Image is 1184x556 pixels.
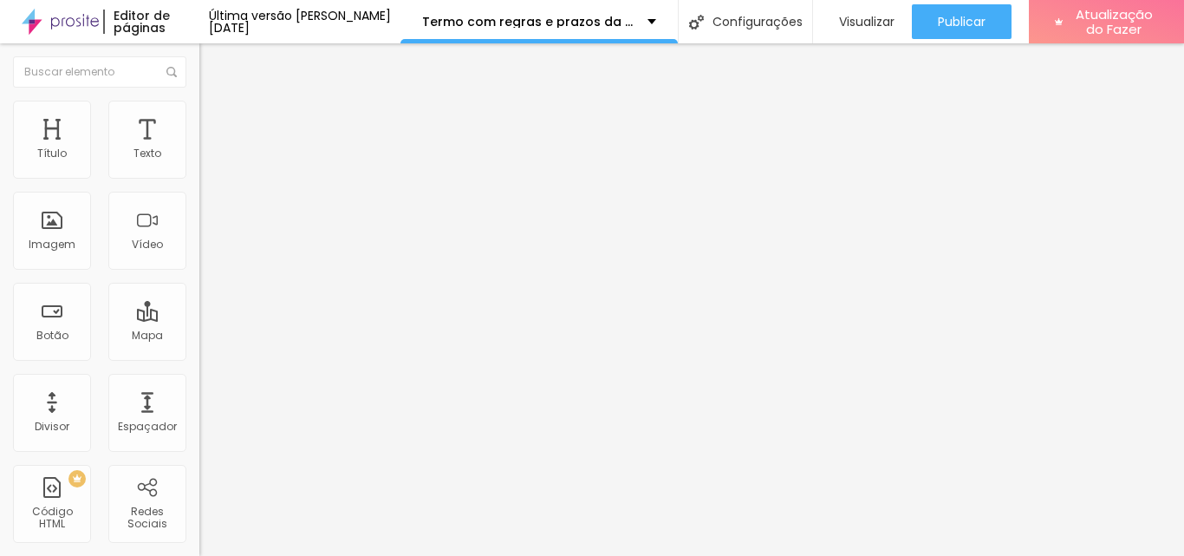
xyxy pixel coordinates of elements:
font: Botão [36,328,68,343]
img: Ícone [689,15,704,29]
font: Mapa [132,328,163,343]
font: Imagem [29,237,75,252]
font: Redes Sociais [127,504,167,531]
input: Buscar elemento [13,56,186,88]
button: Publicar [912,4,1012,39]
font: Visualizar [839,13,895,30]
font: Título [37,146,67,160]
font: Divisor [35,419,69,434]
font: Última versão [PERSON_NAME] [DATE] [209,7,391,36]
font: Texto [133,146,161,160]
font: Editor de páginas [114,7,170,36]
font: Configurações [712,13,803,30]
font: Código HTML [32,504,73,531]
font: Publicar [938,13,986,30]
font: Atualização do Fazer [1076,5,1153,38]
button: Visualizar [813,4,912,39]
font: Termo com regras e prazos da empresa [422,13,682,30]
font: Espaçador [118,419,177,434]
font: Vídeo [132,237,163,252]
iframe: Editor [199,43,1184,556]
img: Ícone [166,67,177,77]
